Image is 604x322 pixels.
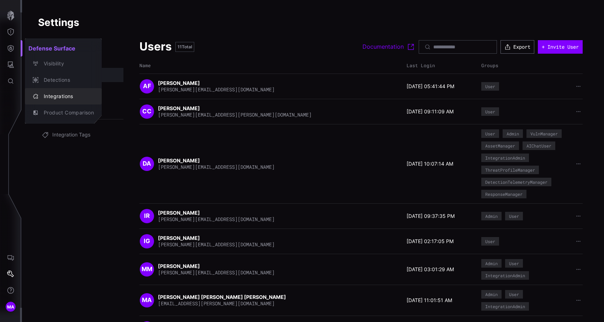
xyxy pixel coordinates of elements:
[40,76,94,85] div: Detections
[25,104,102,121] button: Product Comparison
[25,55,102,72] button: Visibility
[40,92,94,101] div: Integrations
[40,59,94,68] div: Visibility
[40,108,94,117] div: Product Comparison
[25,88,102,104] button: Integrations
[25,72,102,88] button: Detections
[25,41,102,55] h2: Defense Surface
